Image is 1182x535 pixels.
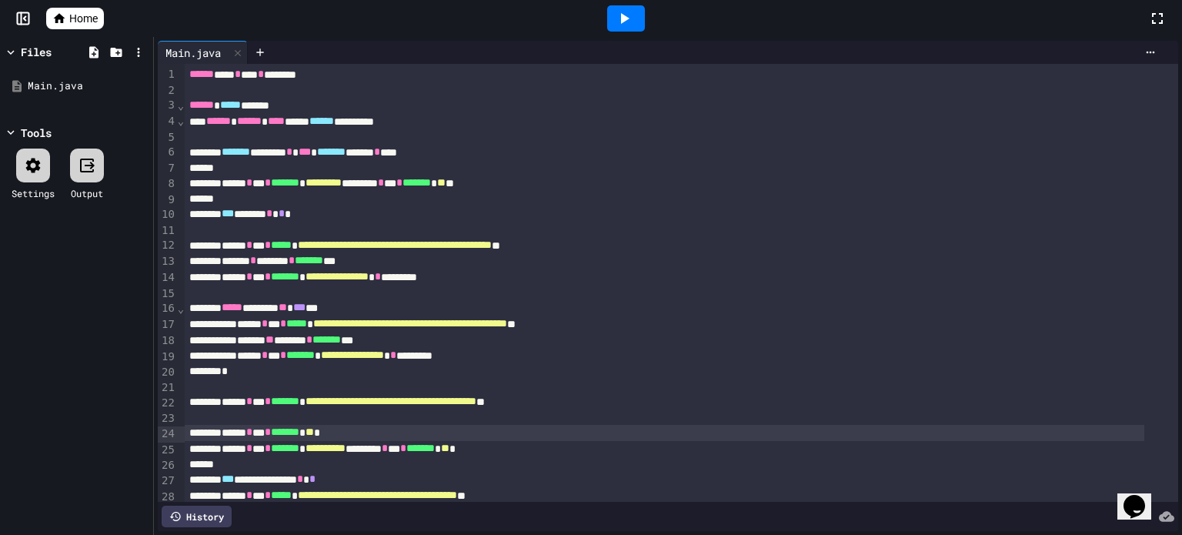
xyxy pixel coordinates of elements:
div: 9 [158,192,177,208]
iframe: chat widget [1117,473,1167,520]
span: Home [69,11,98,26]
div: 28 [158,490,177,506]
div: 17 [158,317,177,333]
div: Main.java [158,41,248,64]
div: 16 [158,301,177,317]
div: 2 [158,83,177,99]
div: 27 [158,473,177,490]
div: 5 [158,130,177,145]
div: 12 [158,238,177,254]
div: 13 [158,254,177,270]
div: 1 [158,67,177,83]
div: History [162,506,232,527]
div: 19 [158,349,177,366]
div: 21 [158,380,177,396]
span: Fold line [177,99,185,112]
div: 26 [158,458,177,473]
div: 15 [158,286,177,302]
div: 25 [158,443,177,459]
div: Settings [12,186,55,200]
div: Tools [21,125,52,141]
div: 4 [158,114,177,130]
div: 7 [158,161,177,176]
div: 23 [158,411,177,426]
div: Main.java [158,45,229,61]
span: Fold line [177,303,185,315]
a: Home [46,8,104,29]
div: 14 [158,270,177,286]
div: 8 [158,176,177,192]
div: Output [71,186,103,200]
div: 3 [158,98,177,114]
div: 10 [158,207,177,223]
div: Main.java [28,79,148,94]
div: 6 [158,145,177,161]
div: Files [21,44,52,60]
div: 11 [158,223,177,239]
div: 20 [158,365,177,380]
span: Fold line [177,115,185,127]
div: 24 [158,426,177,443]
div: 22 [158,396,177,412]
div: 18 [158,333,177,349]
